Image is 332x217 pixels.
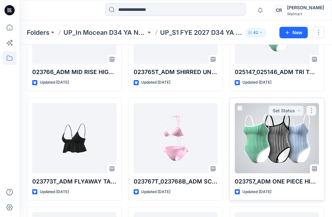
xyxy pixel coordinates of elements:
div: [PERSON_NAME] [287,4,324,11]
div: CR [273,4,284,16]
a: UP_In Mocean D34 YA NoBo Swim [63,28,146,37]
button: New [279,27,308,38]
p: Updated [DATE] [141,189,170,195]
p: 025147_025146_ADM TRI TOP LOW RISE REGULAR CHEEKY [235,68,319,77]
a: 023757_ADM ONE PIECE HIGH LEG EXTRA CHEEKY [235,103,319,173]
p: 42 [253,29,258,36]
button: 42 [245,28,266,37]
p: Updated [DATE] [141,79,170,86]
a: Folders [27,28,49,37]
p: Updated [DATE] [242,189,271,195]
p: Updated [DATE] [40,79,69,86]
div: Walmart [287,11,324,16]
p: 023773T_ADM FLYAWAY TANKINI & MID RISE HIGH LEG CHEEKY BOTTOM [32,177,116,186]
p: UP_S1 FYE 2027 D34 YA NoBo Swim InMocean [160,28,243,37]
p: 023767T_023768B_ADM SCALLOP LACE TRI TOP MID RISE HIGH LEG EXTRA CHEEKY BOTTOM [134,177,218,186]
a: 023767T_023768B_ADM SCALLOP LACE TRI TOP MID RISE HIGH LEG EXTRA CHEEKY BOTTOM [134,103,218,173]
p: 023766_ADM MID RISE HIGH LEG CHEEKY BOTTOM [32,68,116,77]
p: 023757_ADM ONE PIECE HIGH LEG EXTRA CHEEKY [235,177,319,186]
a: 023773T_ADM FLYAWAY TANKINI & MID RISE HIGH LEG CHEEKY BOTTOM [32,103,116,173]
p: Updated [DATE] [40,189,69,195]
p: 023765T_ADM SHIRRED UNDERWIRE [134,68,218,77]
p: Updated [DATE] [242,79,271,86]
